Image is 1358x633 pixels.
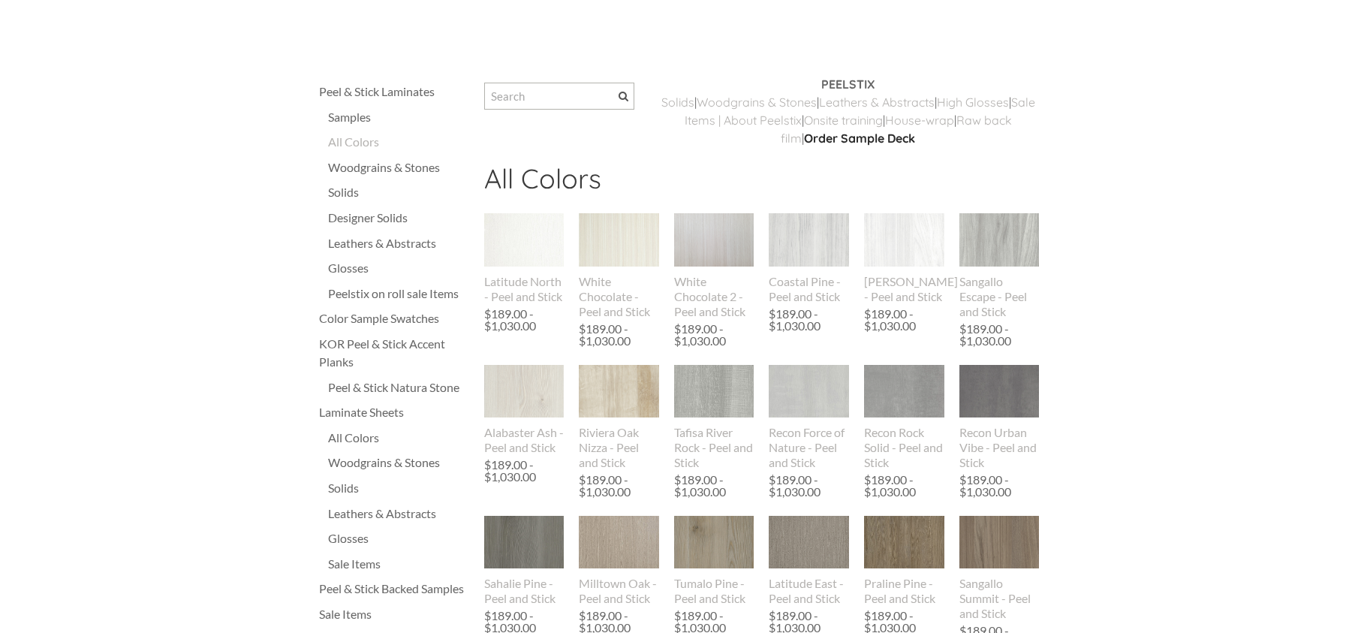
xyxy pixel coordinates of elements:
div: $189.00 - $1,030.00 [674,323,751,347]
a: Samples [328,108,469,126]
img: s832171791223022656_p763_i2_w640.jpeg [484,491,565,595]
div: Milltown Oak - Peel and Stick [579,576,659,606]
div: Sangallo Escape - Peel and Stick [959,274,1040,319]
div: Designer Solids [328,209,469,227]
img: s832171791223022656_p782_i1_w640.jpeg [959,491,1040,595]
div: $189.00 - $1,030.00 [769,308,845,332]
a: High Glosses [937,95,1009,110]
div: Sahalie Pine - Peel and Stick [484,576,565,606]
div: Alabaster Ash - Peel and Stick [484,425,565,455]
a: Peelstix on roll sale Items [328,285,469,303]
div: Peel & Stick Laminates [319,83,469,101]
div: White Chocolate - Peel and Stick [579,274,659,319]
div: Recon Urban Vibe - Peel and Stick [959,425,1040,470]
a: Laminate Sheets [319,403,469,421]
a: s [929,95,935,110]
a: Leathers & Abstracts [328,234,469,252]
a: KOR Peel & Stick Accent Planks [319,335,469,371]
h2: All Colors [484,162,1040,206]
a: Latitude East - Peel and Stick [769,516,849,606]
a: Glosses [328,529,469,547]
a: ​Solids [661,95,694,110]
a: [PERSON_NAME] - Peel and Stick [864,213,944,303]
div: $189.00 - $1,030.00 [674,474,751,498]
a: Recon Urban Vibe - Peel and Stick [959,365,1040,470]
a: Solids [328,479,469,497]
a: House-wrap [885,113,954,128]
div: $189.00 - $1,030.00 [864,308,941,332]
a: Coastal Pine - Peel and Stick [769,213,849,303]
div: Sale Items [328,555,469,573]
div: $189.00 - $1,030.00 [864,474,941,498]
div: $189.00 - $1,030.00 [579,323,655,347]
img: s832171791223022656_p484_i1_w400.jpeg [864,516,944,569]
div: Sale Items [319,605,469,623]
img: s832171791223022656_p691_i2_w640.jpeg [579,365,659,418]
a: Alabaster Ash - Peel and Stick [484,365,565,455]
div: Coastal Pine - Peel and Stick [769,274,849,304]
a: Solids [328,183,469,201]
img: s832171791223022656_p895_i1_w1536.jpeg [769,348,849,436]
div: Recon Rock Solid - Peel and Stick [864,425,944,470]
a: Woodgrains & Stone [697,95,811,110]
div: | | | | | | | | [657,75,1040,162]
img: s832171791223022656_p841_i1_w690.png [864,186,944,294]
a: White Chocolate 2 - Peel and Stick [674,213,754,318]
a: Recon Rock Solid - Peel and Stick [864,365,944,470]
strong: PEELSTIX [821,77,875,92]
div: Tafisa River Rock - Peel and Stick [674,425,754,470]
a: s [811,95,817,110]
div: $189.00 - $1,030.00 [959,474,1036,498]
img: s832171791223022656_p893_i1_w1536.jpeg [959,348,1040,434]
div: Sangallo Summit - Peel and Stick [959,576,1040,621]
a: Riviera Oak Nizza - Peel and Stick [579,365,659,470]
div: Woodgrains & Stones [328,454,469,472]
a: All Colors [328,429,469,447]
a: Glosses [328,259,469,277]
img: s832171791223022656_p779_i1_w640.jpeg [959,188,1040,292]
a: All Colors [328,133,469,151]
img: s832171791223022656_p847_i1_w716.png [769,188,849,292]
a: Order Sample Deck [804,131,915,146]
a: Color Sample Swatches [319,309,469,327]
div: Latitude North - Peel and Stick [484,274,565,304]
div: $189.00 - $1,030.00 [484,308,561,332]
a: Woodgrains & Stones [328,158,469,176]
div: Praline Pine - Peel and Stick [864,576,944,606]
a: Peel & Stick Natura Stone [328,378,469,396]
a: Sahalie Pine - Peel and Stick [484,516,565,606]
a: Sangallo Escape - Peel and Stick [959,213,1040,318]
img: s832171791223022656_p793_i1_w640.jpeg [674,188,754,292]
div: $189.00 - $1,030.00 [959,323,1036,347]
a: Leathers & Abstracts [328,505,469,523]
img: s832171791223022656_p644_i1_w307.jpeg [673,365,754,418]
img: s832171791223022656_p588_i1_w400.jpeg [579,213,659,267]
img: s832171791223022656_p842_i1_w738.png [484,342,565,442]
img: s832171791223022656_p767_i6_w640.jpeg [674,491,754,595]
a: Tumalo Pine - Peel and Stick [674,516,754,606]
div: $189.00 - $1,030.00 [579,474,655,498]
a: Tafisa River Rock - Peel and Stick [674,365,754,470]
a: Peel & Stick Backed Samples [319,580,469,598]
div: White Chocolate 2 - Peel and Stick [674,274,754,319]
img: s832171791223022656_p581_i1_w400.jpeg [484,213,565,267]
span: Search [619,92,628,101]
a: Latitude North - Peel and Stick [484,213,565,303]
img: s832171791223022656_p580_i1_w400.jpeg [769,516,849,569]
div: Riviera Oak Nizza - Peel and Stick [579,425,659,470]
div: Latitude East - Peel and Stick [769,576,849,606]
